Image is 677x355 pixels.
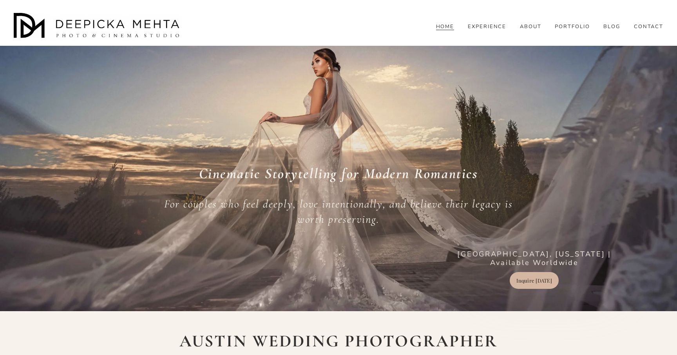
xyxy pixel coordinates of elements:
[164,197,516,225] em: For couples who feel deeply, love intentionally, and believe their legacy is worth preserving.
[468,23,507,31] a: EXPERIENCE
[436,23,454,31] a: HOME
[456,250,612,267] p: [GEOGRAPHIC_DATA], [US_STATE] | Available Worldwide
[634,23,664,31] a: CONTACT
[603,24,620,30] span: BLOG
[555,23,590,31] a: PORTFOLIO
[199,165,478,182] em: Cinematic Storytelling for Modern Romantics
[179,331,498,351] strong: AUSTIN WEDDING PHOTOGRAPHER
[520,23,541,31] a: ABOUT
[603,23,620,31] a: folder dropdown
[14,13,182,40] img: Austin Wedding Photographer - Deepicka Mehta Photography &amp; Cinematography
